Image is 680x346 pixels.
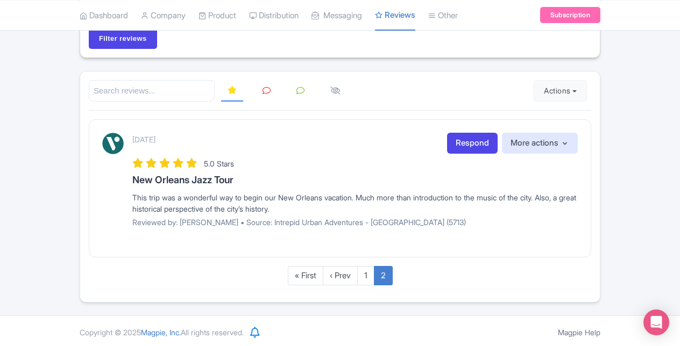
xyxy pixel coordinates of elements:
div: Copyright © 2025 All rights reserved. [73,327,250,338]
input: Search reviews... [89,80,215,102]
a: Respond [447,133,498,154]
a: Dashboard [80,1,128,30]
button: Actions [534,80,587,102]
a: Product [199,1,236,30]
a: Distribution [249,1,299,30]
span: 5.0 Stars [204,159,234,168]
a: Other [428,1,458,30]
p: [DATE] [132,134,155,145]
a: Subscription [540,7,600,23]
button: More actions [502,133,578,154]
a: 1 [357,266,374,286]
h3: New Orleans Jazz Tour [132,175,578,185]
div: Open Intercom Messenger [643,309,669,335]
a: Magpie Help [558,328,600,337]
a: « First [288,266,323,286]
a: 2 [374,266,393,286]
p: Reviewed by: [PERSON_NAME] • Source: Intrepid Urban Adventures - [GEOGRAPHIC_DATA] (5713) [132,217,578,228]
input: Filter reviews [89,28,157,49]
img: Viator Logo [102,133,124,154]
div: This trip was a wonderful way to begin our New Orleans vacation. Much more than introduction to t... [132,192,578,214]
a: Messaging [311,1,362,30]
a: Company [141,1,186,30]
span: Magpie, Inc. [141,328,181,337]
a: ‹ Prev [323,266,358,286]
